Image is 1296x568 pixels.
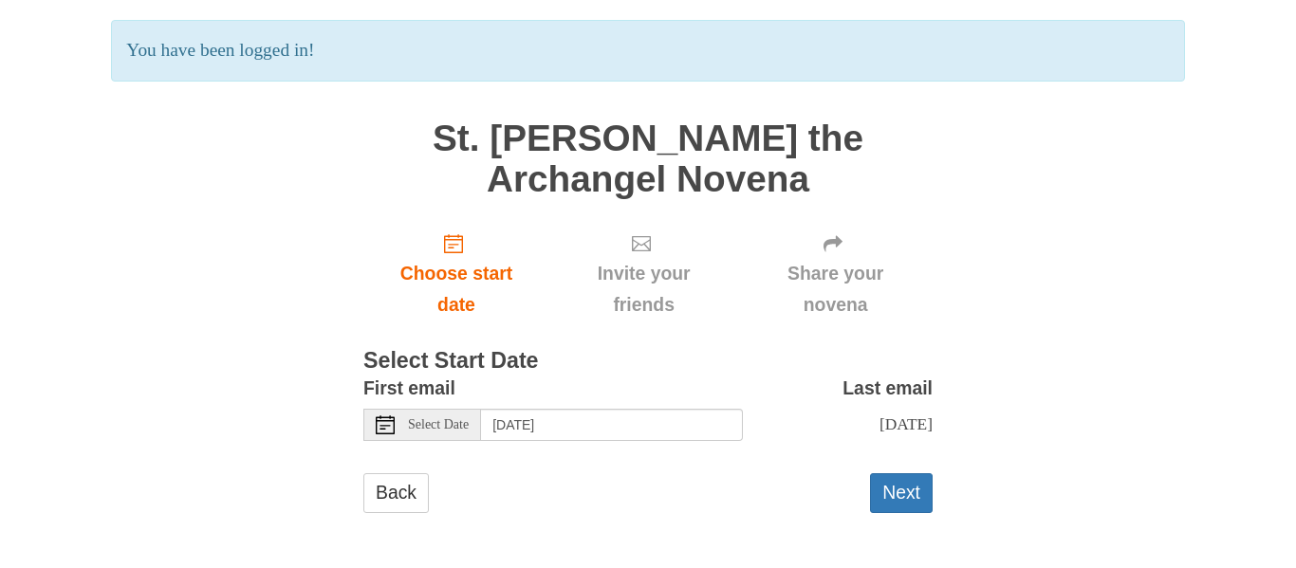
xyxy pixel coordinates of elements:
[363,373,455,404] label: First email
[382,258,530,321] span: Choose start date
[111,20,1184,82] p: You have been logged in!
[738,218,933,331] div: Click "Next" to confirm your start date first.
[408,418,469,431] span: Select Date
[363,218,549,331] a: Choose start date
[870,473,933,512] button: Next
[879,414,933,433] span: [DATE]
[757,258,914,321] span: Share your novena
[363,349,933,374] h3: Select Start Date
[363,119,933,199] h1: St. [PERSON_NAME] the Archangel Novena
[842,373,933,404] label: Last email
[363,473,429,512] a: Back
[568,258,719,321] span: Invite your friends
[549,218,738,331] div: Click "Next" to confirm your start date first.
